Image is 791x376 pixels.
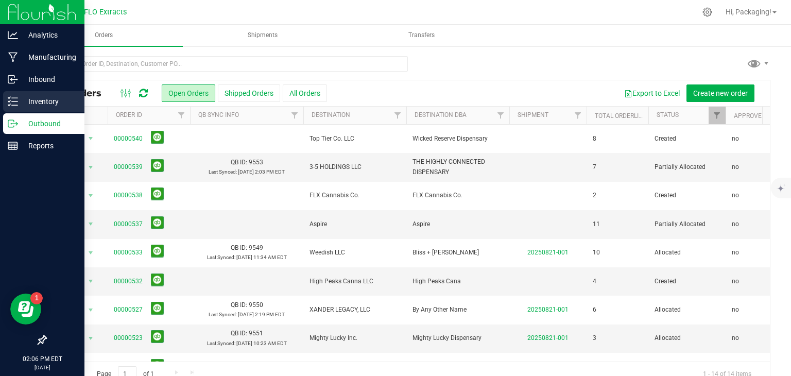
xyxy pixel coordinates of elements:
span: Aspire [412,219,503,229]
span: no [732,191,739,200]
span: Created [655,191,719,200]
span: Create new order [693,89,748,97]
a: 00000539 [114,162,143,172]
span: no [732,248,739,258]
p: [DATE] [5,364,80,371]
span: no [732,333,739,343]
span: QB ID: [231,244,247,251]
span: QB ID: [231,159,247,166]
span: no [732,162,739,172]
button: Export to Excel [617,84,686,102]
span: no [732,305,739,315]
span: Allocated [655,333,719,343]
a: 20250821-001 [527,306,569,313]
span: Wicked Reserve Dispensary [412,134,503,144]
span: QB ID: [231,301,247,309]
span: XANDER LEGACY, LLC [309,305,400,315]
span: Weedish LLC [309,248,400,258]
a: Approved? [734,112,769,119]
inline-svg: Manufacturing [8,52,18,62]
a: 00000533 [114,248,143,258]
span: select [84,331,97,346]
a: Filter [709,107,726,124]
span: [DATE] 2:03 PM EDT [238,169,285,175]
a: Filter [173,107,190,124]
a: Destination [312,111,350,118]
span: FLX Cannabis Co. [309,191,400,200]
span: select [84,360,97,374]
a: Transfers [342,25,501,46]
span: 2 [593,191,596,200]
span: no [732,134,739,144]
span: Last Synced: [207,254,235,260]
span: Hi, Packaging! [726,8,771,16]
a: Status [657,111,679,118]
a: Filter [570,107,587,124]
a: 20250821-001 [527,334,569,341]
inline-svg: Reports [8,141,18,151]
span: select [84,303,97,317]
a: 20250821-001 [527,249,569,256]
inline-svg: Outbound [8,118,18,129]
span: Allocated [655,248,719,258]
a: 00000540 [114,134,143,144]
a: Total Orderlines [595,112,650,119]
span: [DATE] 11:34 AM EDT [236,254,287,260]
span: [DATE] 2:19 PM EDT [238,312,285,317]
a: Orders [25,25,183,46]
span: Mighty Lucky Dispensary [412,333,503,343]
a: Filter [492,107,509,124]
span: High Peaks Canna LLC [309,277,400,286]
span: Partially Allocated [655,162,719,172]
span: Aspire [309,219,400,229]
a: Shipments [184,25,342,46]
span: Allocated [655,305,719,315]
span: 9549 [249,244,263,251]
a: Filter [389,107,406,124]
span: Partially Allocated [655,219,719,229]
button: Shipped Orders [218,84,280,102]
a: 00000523 [114,333,143,343]
a: Shipment [518,111,548,118]
button: Open Orders [162,84,215,102]
span: Last Synced: [207,340,235,346]
iframe: Resource center [10,294,41,324]
span: no [732,219,739,229]
span: select [84,189,97,203]
span: select [84,274,97,288]
span: select [84,131,97,146]
span: 3-5 HOLDINGS LLC [309,162,400,172]
span: select [84,160,97,175]
p: Outbound [18,117,80,130]
span: no [732,277,739,286]
span: 9553 [249,159,263,166]
span: FLO Extracts [84,8,127,16]
a: 00000532 [114,277,143,286]
input: Search Order ID, Destination, Customer PO... [45,56,408,72]
span: 6 [593,305,596,315]
p: Inbound [18,73,80,86]
span: 8 [593,134,596,144]
p: Inventory [18,95,80,108]
span: Last Synced: [209,312,237,317]
span: THE HIGHLY CONNECTED DISPENSARY [412,157,503,177]
span: 4 [593,277,596,286]
span: Orders [81,31,127,40]
span: 7 [593,162,596,172]
span: Transfers [394,31,449,40]
span: QB ID: [231,330,247,337]
span: [DATE] 10:23 AM EDT [236,340,287,346]
a: QB Sync Info [198,111,239,118]
p: Reports [18,140,80,152]
span: Created [655,277,719,286]
inline-svg: Inbound [8,74,18,84]
inline-svg: Inventory [8,96,18,107]
p: Analytics [18,29,80,41]
span: Bliss + [PERSON_NAME] [412,248,503,258]
span: Top Tier Co. LLC [309,134,400,144]
button: Create new order [686,84,754,102]
span: High Peaks Cana [412,277,503,286]
inline-svg: Analytics [8,30,18,40]
div: Manage settings [701,7,714,17]
button: All Orders [283,84,327,102]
